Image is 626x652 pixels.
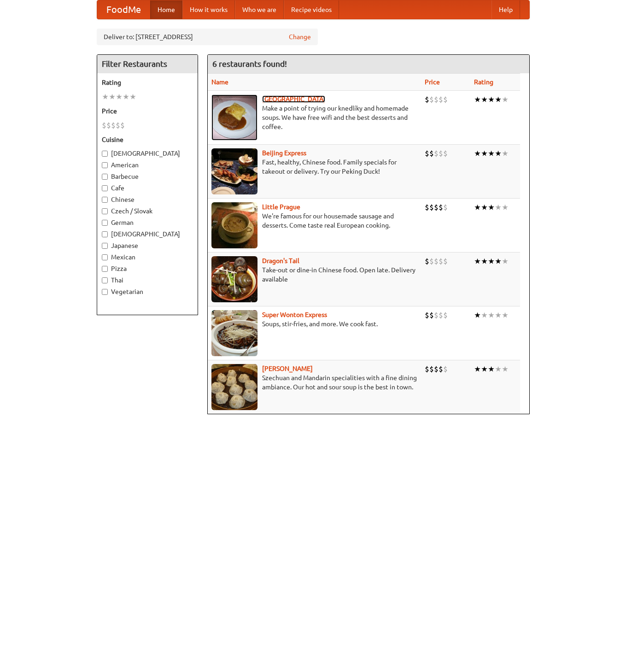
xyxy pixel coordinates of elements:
[491,0,520,19] a: Help
[102,243,108,249] input: Japanese
[439,202,443,212] li: $
[211,78,228,86] a: Name
[97,0,150,19] a: FoodMe
[502,202,509,212] li: ★
[425,148,429,159] li: $
[211,265,418,284] p: Take-out or dine-in Chinese food. Open late. Delivery available
[443,256,448,266] li: $
[262,95,325,103] a: [GEOGRAPHIC_DATA]
[289,32,311,41] a: Change
[102,135,193,144] h5: Cuisine
[106,120,111,130] li: $
[439,94,443,105] li: $
[211,373,418,392] p: Szechuan and Mandarin specialities with a fine dining ambiance. Our hot and sour soup is the best...
[102,277,108,283] input: Thai
[481,94,488,105] li: ★
[474,78,493,86] a: Rating
[102,162,108,168] input: American
[102,241,193,250] label: Japanese
[262,149,306,157] b: Beijing Express
[474,364,481,374] li: ★
[425,364,429,374] li: $
[474,202,481,212] li: ★
[211,319,418,329] p: Soups, stir-fries, and more. We cook fast.
[429,364,434,374] li: $
[488,148,495,159] li: ★
[235,0,284,19] a: Who we are
[262,203,300,211] a: Little Prague
[102,253,193,262] label: Mexican
[111,120,116,130] li: $
[495,202,502,212] li: ★
[474,310,481,320] li: ★
[211,94,257,141] img: czechpoint.jpg
[102,287,193,296] label: Vegetarian
[102,106,193,116] h5: Price
[429,256,434,266] li: $
[495,310,502,320] li: ★
[439,256,443,266] li: $
[481,364,488,374] li: ★
[262,257,299,264] a: Dragon's Tail
[109,92,116,102] li: ★
[425,256,429,266] li: $
[443,202,448,212] li: $
[502,148,509,159] li: ★
[211,211,418,230] p: We're famous for our housemade sausage and desserts. Come taste real European cooking.
[474,94,481,105] li: ★
[116,120,120,130] li: $
[425,202,429,212] li: $
[150,0,182,19] a: Home
[284,0,339,19] a: Recipe videos
[102,160,193,170] label: American
[425,94,429,105] li: $
[495,256,502,266] li: ★
[123,92,129,102] li: ★
[502,256,509,266] li: ★
[211,104,418,131] p: Make a point of trying our knedlíky and homemade soups. We have free wifi and the best desserts a...
[443,94,448,105] li: $
[102,254,108,260] input: Mexican
[212,59,287,68] ng-pluralize: 6 restaurants found!
[502,364,509,374] li: ★
[488,310,495,320] li: ★
[262,365,313,372] a: [PERSON_NAME]
[102,218,193,227] label: German
[481,310,488,320] li: ★
[481,202,488,212] li: ★
[102,149,193,158] label: [DEMOGRAPHIC_DATA]
[120,120,125,130] li: $
[481,148,488,159] li: ★
[425,78,440,86] a: Price
[481,256,488,266] li: ★
[495,364,502,374] li: ★
[262,311,327,318] a: Super Wonton Express
[429,148,434,159] li: $
[102,231,108,237] input: [DEMOGRAPHIC_DATA]
[502,310,509,320] li: ★
[429,94,434,105] li: $
[439,310,443,320] li: $
[434,202,439,212] li: $
[439,148,443,159] li: $
[102,208,108,214] input: Czech / Slovak
[102,276,193,285] label: Thai
[102,78,193,87] h5: Rating
[211,202,257,248] img: littleprague.jpg
[434,148,439,159] li: $
[102,229,193,239] label: [DEMOGRAPHIC_DATA]
[102,120,106,130] li: $
[102,92,109,102] li: ★
[102,206,193,216] label: Czech / Slovak
[102,289,108,295] input: Vegetarian
[434,94,439,105] li: $
[488,202,495,212] li: ★
[129,92,136,102] li: ★
[429,310,434,320] li: $
[439,364,443,374] li: $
